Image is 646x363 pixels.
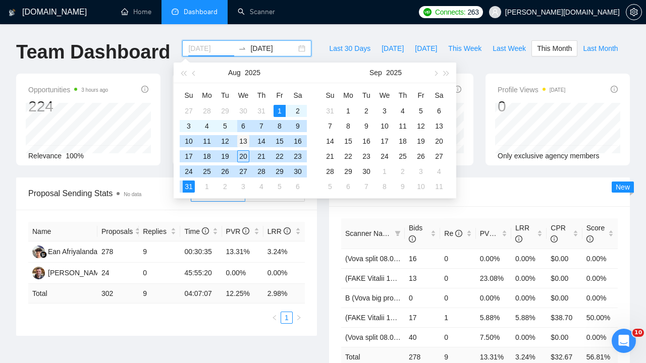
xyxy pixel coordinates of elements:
div: 13 [237,135,249,147]
a: searchScanner [238,8,275,16]
th: Replies [139,222,180,241]
td: 2025-07-30 [234,103,252,118]
span: swap-right [238,44,246,52]
div: 20 [237,150,249,162]
td: 2025-09-15 [339,134,357,149]
span: Scanner Name [345,229,392,237]
div: 12 [415,120,427,132]
span: Last 30 Days [329,43,370,54]
td: 2025-08-07 [252,118,271,134]
td: 0 [440,268,475,288]
td: 2025-10-02 [394,164,412,179]
span: New [616,183,630,191]
div: 9 [360,120,372,132]
th: Proposals [97,222,139,241]
td: 0.00% [582,268,618,288]
span: info-circle [611,86,618,93]
td: 2025-09-08 [339,118,357,134]
div: 27 [433,150,445,162]
span: Dashboard [184,8,218,16]
div: 9 [292,120,304,132]
div: 21 [324,150,336,162]
td: 2025-08-04 [198,118,216,134]
td: 23.08% [476,268,511,288]
div: 8 [379,180,391,193]
div: 3 [379,105,391,117]
div: 26 [415,150,427,162]
span: [DATE] [382,43,404,54]
td: Total [28,284,97,304]
div: 30 [360,165,372,177]
span: info-circle [242,227,249,234]
a: 1 [281,312,292,323]
span: Last Month [583,43,618,54]
td: 2025-08-25 [198,164,216,179]
td: 2025-09-12 [412,118,430,134]
span: PVR [480,229,504,237]
div: 29 [219,105,231,117]
td: 2025-09-03 [375,103,394,118]
span: Bids [409,224,422,243]
div: 16 [360,135,372,147]
td: 2025-08-17 [180,149,198,164]
td: 2025-10-09 [394,179,412,194]
td: $0.00 [547,268,582,288]
td: 278 [97,241,139,263]
span: Scanner Breakdown [341,186,618,198]
div: 31 [255,105,267,117]
th: Fr [271,87,289,103]
th: Name [28,222,97,241]
div: 31 [183,180,195,193]
span: Connects: [435,7,465,18]
div: 12 [219,135,231,147]
a: EAEan Afriyalanda [32,247,97,255]
td: 2025-09-22 [339,149,357,164]
div: 10 [379,120,391,132]
td: 2025-09-16 [357,134,375,149]
div: 10 [183,135,195,147]
td: 2025-09-06 [289,179,307,194]
td: $0.00 [547,249,582,268]
td: 2025-08-19 [216,149,234,164]
td: 2025-07-28 [198,103,216,118]
td: 2025-09-23 [357,149,375,164]
a: homeHome [121,8,151,16]
td: 0.00% [476,249,511,268]
td: 2025-07-27 [180,103,198,118]
td: 2025-08-27 [234,164,252,179]
div: 24 [379,150,391,162]
td: 2025-09-02 [216,179,234,194]
td: 2025-09-06 [430,103,448,118]
div: 5 [274,180,286,193]
div: 4 [397,105,409,117]
td: 2025-08-30 [289,164,307,179]
div: 15 [342,135,354,147]
div: 17 [183,150,195,162]
div: 25 [201,165,213,177]
button: 2025 [245,63,260,83]
div: 31 [324,105,336,117]
h1: Team Dashboard [16,40,170,64]
th: Su [180,87,198,103]
div: 18 [201,150,213,162]
button: Last 30 Days [324,40,376,56]
span: info-circle [586,235,594,243]
div: 5 [415,105,427,117]
span: This Month [537,43,572,54]
span: to [238,44,246,52]
td: 2025-09-05 [271,179,289,194]
td: 0.00% [263,263,305,284]
input: End date [250,43,296,54]
span: filter [393,226,403,241]
a: VS[PERSON_NAME] [32,268,106,276]
span: Re [444,229,462,237]
span: left [272,315,278,321]
div: 0 [498,97,565,116]
div: 28 [201,105,213,117]
td: 2025-09-03 [234,179,252,194]
td: 0.00% [222,263,263,284]
td: 2025-09-24 [375,149,394,164]
span: This Week [448,43,481,54]
td: 2025-08-23 [289,149,307,164]
td: 2025-09-04 [394,103,412,118]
